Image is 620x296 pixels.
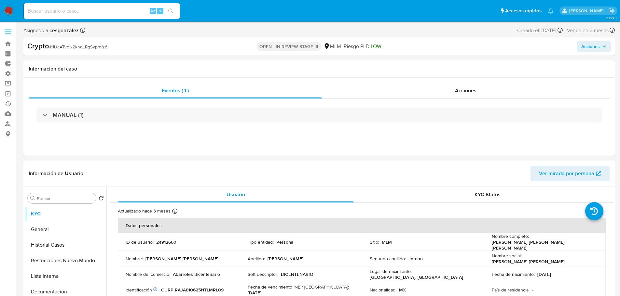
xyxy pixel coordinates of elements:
[173,271,220,277] p: Abarrotes Bicentenario
[118,218,606,233] th: Datos personales
[370,256,406,262] p: Segundo apellido :
[29,170,83,177] h1: Información de Usuario
[25,253,106,268] button: Restricciones Nuevo Mundo
[25,268,106,284] button: Lista Interna
[248,239,274,245] p: Tipo entidad :
[118,208,171,214] p: Actualizado hace 3 meses
[564,26,566,35] span: -
[25,206,106,222] button: KYC
[608,7,615,14] a: Salir
[281,271,313,277] p: BICENTENARIO
[159,8,161,14] span: s
[248,256,265,262] p: Apellido :
[399,287,406,293] p: MX
[276,239,294,245] p: Persona
[408,256,423,262] p: Jordan
[37,196,93,201] input: Buscar
[370,239,379,245] p: Sitio :
[25,222,106,237] button: General
[257,42,321,51] p: OPEN - IN REVIEW STAGE III
[539,166,594,181] span: Ver mirada por persona
[48,27,79,34] b: cesgonzalez
[492,233,529,239] p: Nombre completo :
[492,259,565,264] p: [PERSON_NAME] [PERSON_NAME]
[126,287,158,293] p: Identificación :
[49,44,107,50] span: # l1UcATvqIx2knqLRgSyphVz6
[25,237,106,253] button: Historial Casos
[126,271,170,277] p: Nombre del comercio :
[581,41,600,52] span: Acciones
[475,191,501,198] span: KYC Status
[492,287,530,293] p: País de residencia :
[161,287,224,293] p: CURP RAJA810625HTLMRL09
[24,7,180,15] input: Buscar usuario o caso...
[145,256,218,262] p: [PERSON_NAME] [PERSON_NAME]
[371,43,381,50] span: LOW
[268,256,303,262] p: [PERSON_NAME]
[492,253,522,259] p: Nombre social :
[248,290,261,296] p: [DATE]
[162,87,189,94] span: Eventos ( 1 )
[126,256,143,262] p: Nombre :
[248,271,278,277] p: Soft descriptor :
[532,287,533,293] p: -
[53,111,84,119] h3: MANUAL (1)
[455,87,476,94] span: Acciones
[370,287,396,293] p: Nacionalidad :
[227,191,245,198] span: Usuario
[248,284,349,290] p: Fecha de vencimiento INE / [GEOGRAPHIC_DATA] :
[505,7,542,14] span: Accesos rápidos
[29,66,610,72] h1: Información del caso
[36,108,602,122] div: MANUAL (1)
[23,27,79,34] span: Asignado a
[99,196,104,203] button: Volver al orden por defecto
[492,239,596,251] p: [PERSON_NAME] [PERSON_NAME] [PERSON_NAME]
[344,43,381,50] span: Riesgo PLD:
[492,271,535,277] p: Fecha de nacimiento :
[537,271,551,277] p: [DATE]
[548,8,554,14] a: Notificaciones
[126,239,154,245] p: ID de usuario :
[164,6,177,16] button: search-icon
[569,8,606,14] p: nicolas.tyrkiel@mercadolibre.com
[370,268,412,274] p: Lugar de nacimiento :
[567,27,609,34] span: Vence en 2 meses
[577,41,611,52] button: Acciones
[324,43,341,50] div: MLM
[382,239,392,245] p: MLM
[530,166,610,181] button: Ver mirada por persona
[150,8,156,14] span: Alt
[517,26,563,35] div: Creado el: [DATE]
[30,196,35,201] button: Buscar
[156,239,176,245] p: 24912660
[27,41,49,51] b: Crypto
[370,274,463,280] p: [GEOGRAPHIC_DATA], [GEOGRAPHIC_DATA]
